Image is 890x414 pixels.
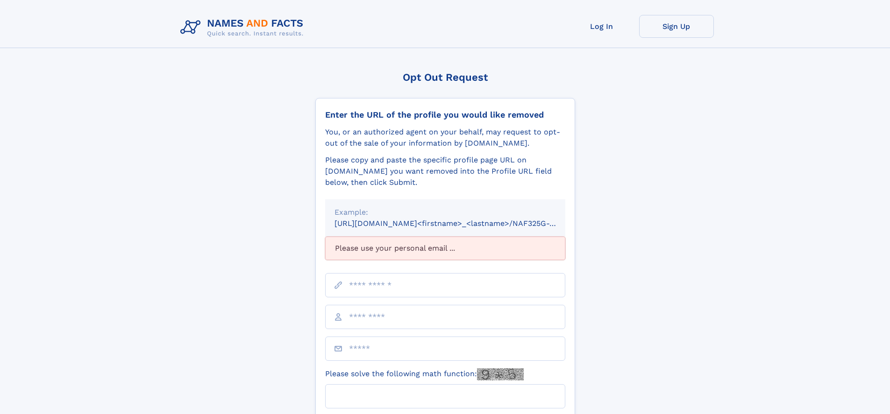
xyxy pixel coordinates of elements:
div: You, or an authorized agent on your behalf, may request to opt-out of the sale of your informatio... [325,126,565,149]
a: Sign Up [639,15,714,38]
div: Example: [335,207,556,218]
img: Logo Names and Facts [177,15,311,40]
small: [URL][DOMAIN_NAME]<firstname>_<lastname>/NAF325G-xxxxxxxx [335,219,583,228]
a: Log In [564,15,639,38]
div: Enter the URL of the profile you would like removed [325,110,565,120]
div: Please copy and paste the specific profile page URL on [DOMAIN_NAME] you want removed into the Pr... [325,154,565,188]
div: Opt Out Request [315,71,575,83]
label: Please solve the following math function: [325,368,524,380]
div: Please use your personal email ... [325,237,565,260]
